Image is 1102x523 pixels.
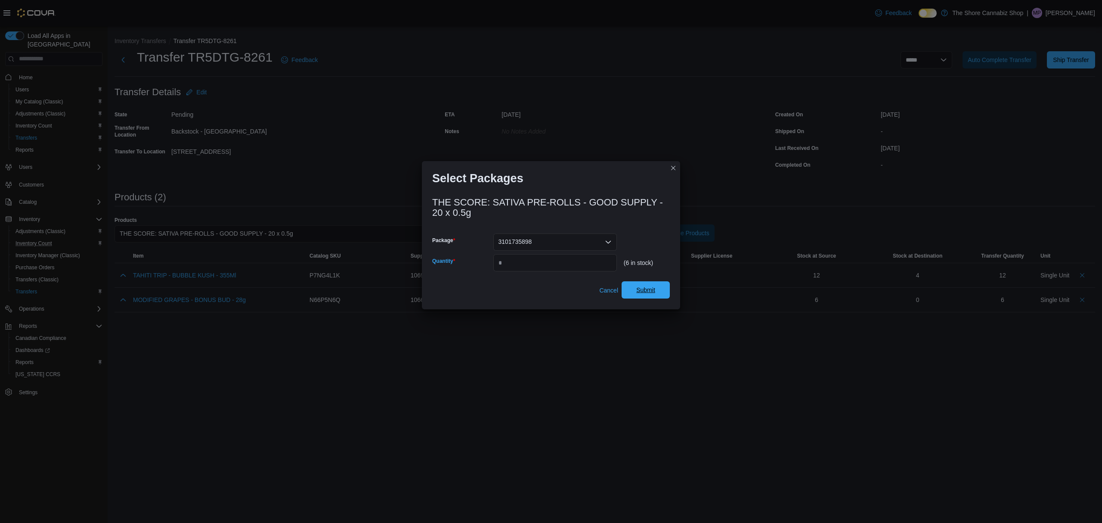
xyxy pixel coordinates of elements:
[432,237,455,244] label: Package
[432,258,455,265] label: Quantity
[432,197,670,218] h3: THE SCORE: SATIVA PRE-ROLLS - GOOD SUPPLY - 20 x 0.5g
[596,282,622,299] button: Cancel
[498,237,532,247] span: 3101735898
[605,239,612,246] button: Open list of options
[668,163,678,173] button: Closes this modal window
[636,286,655,294] span: Submit
[624,259,670,266] div: (6 in stock)
[622,281,670,299] button: Submit
[599,286,618,295] span: Cancel
[432,171,523,185] h1: Select Packages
